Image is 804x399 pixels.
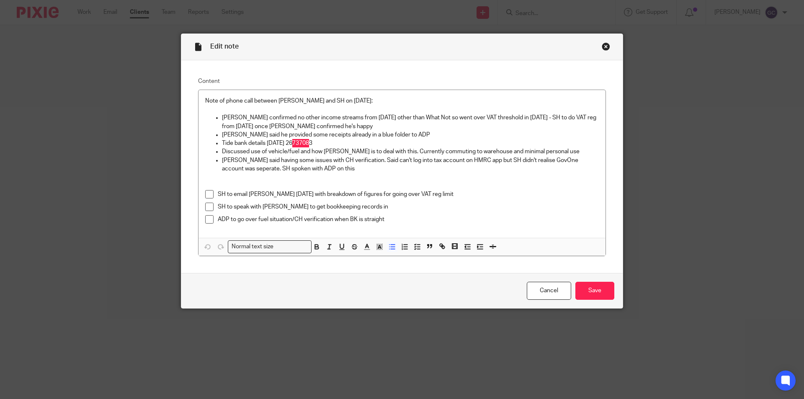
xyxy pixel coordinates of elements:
a: Cancel [527,282,571,300]
div: Close this dialog window [602,42,610,51]
p: Discussed use of vehicle/fuel and how [PERSON_NAME] is to deal with this. Currently commuting to ... [222,147,599,156]
p: [PERSON_NAME] said having some issues with CH verification. Said can't log into tax account on HM... [222,156,599,173]
input: Save [575,282,614,300]
p: [PERSON_NAME] confirmed no other income streams from [DATE] other than What Not so went over VAT ... [222,113,599,131]
p: SH to speak with [PERSON_NAME] to get bookkeeping records in [218,203,599,211]
div: Search for option [228,240,312,253]
label: Content [198,77,606,85]
span: Normal text size [230,242,276,251]
p: [PERSON_NAME] said he provided some receipts already in a blue folder to ADP [222,131,599,139]
p: Note of phone call between [PERSON_NAME] and SH on [DATE]: [205,97,599,105]
p: Tide bank details [DATE] 26737083 [222,139,599,147]
p: ADP to go over fuel situation/CH verification when BK is straight [218,215,599,224]
p: SH to email [PERSON_NAME] [DATE] with breakdown of figures for going over VAT reg limit [218,190,599,198]
span: Edit note [210,43,239,50]
input: Search for option [276,242,307,251]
